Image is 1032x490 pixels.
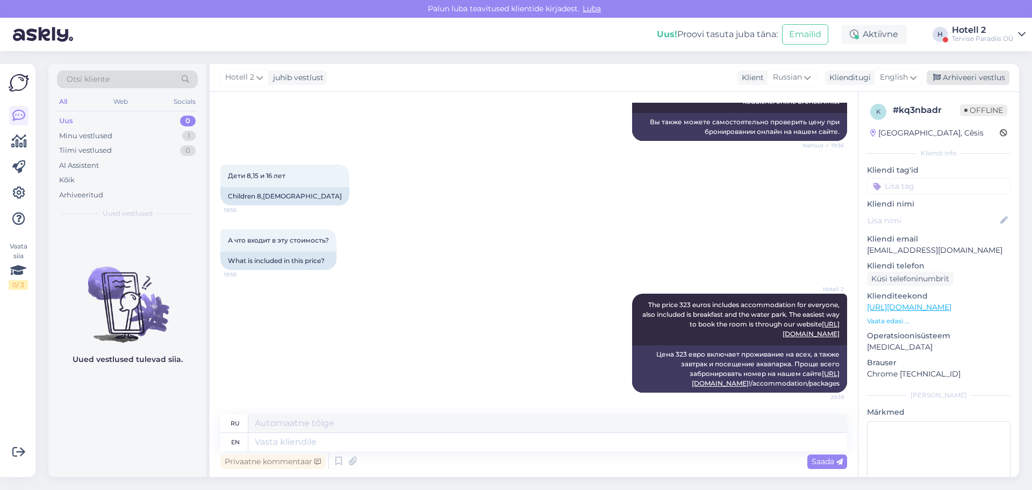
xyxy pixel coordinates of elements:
div: 1 [182,131,196,141]
img: Askly Logo [9,73,29,93]
p: [EMAIL_ADDRESS][DOMAIN_NAME] [867,245,1010,256]
div: Цена 323 евро включает проживание на всех, а также завтрак и посещение аквапарка. Проще всего заб... [632,345,847,393]
div: Socials [171,95,198,109]
p: Vaata edasi ... [867,316,1010,326]
span: 19:56 [224,206,264,214]
span: Otsi kliente [67,74,110,85]
div: Tiimi vestlused [59,145,112,156]
img: No chats [48,247,206,344]
div: Uus [59,116,73,126]
span: The price 323 euros includes accommodation for everyone, also included is breakfast and the water... [642,301,841,338]
div: All [57,95,69,109]
div: Tervise Paradiis OÜ [952,34,1014,43]
div: AI Assistent [59,160,99,171]
p: Operatsioonisüsteem [867,330,1010,342]
span: Saada [812,457,843,466]
div: Вы также можете самостоятельно проверить цену при бронировании онлайн на нашем сайте. [632,113,847,141]
div: Küsi telefoninumbrit [867,272,954,286]
div: Klient [737,72,764,83]
div: What is included in this price? [220,252,336,270]
span: 20:19 [804,393,844,401]
p: Uued vestlused tulevad siia. [73,354,183,365]
span: Uued vestlused [103,209,153,218]
p: Märkmed [867,407,1010,418]
div: # kq3nbadr [893,104,960,117]
div: Arhiveeritud [59,190,103,201]
span: Russian [773,72,802,83]
div: Proovi tasuta juba täna: [657,28,778,41]
div: Privaatne kommentaar [220,455,325,469]
span: k [876,108,881,116]
button: Emailid [782,24,828,45]
a: Hotell 2Tervise Paradiis OÜ [952,26,1026,43]
p: Klienditeekond [867,290,1010,302]
div: 0 [180,145,196,156]
div: [PERSON_NAME] [867,390,1010,400]
div: Aktiivne [841,25,907,44]
div: Klienditugi [825,72,871,83]
p: Chrome [TECHNICAL_ID] [867,368,1010,380]
b: Uus! [657,29,677,39]
div: Minu vestlused [59,131,112,141]
input: Lisa tag [867,178,1010,194]
p: Kliendi telefon [867,260,1010,272]
div: Kliendi info [867,148,1010,158]
span: Дети 8,15 и 16 лет [228,172,285,180]
p: Kliendi email [867,233,1010,245]
a: [URL][DOMAIN_NAME] [867,302,951,312]
p: [MEDICAL_DATA] [867,342,1010,353]
div: ru [231,414,240,432]
p: Brauser [867,357,1010,368]
span: Luba [579,4,604,13]
span: Nähtud ✓ 19:36 [802,141,844,150]
span: English [880,72,908,83]
input: Lisa nimi [868,215,998,226]
div: 0 / 3 [9,280,28,290]
div: Children 8,[DEMOGRAPHIC_DATA] [220,187,349,205]
div: Web [111,95,130,109]
div: [GEOGRAPHIC_DATA], Cēsis [870,127,984,139]
div: Hotell 2 [952,26,1014,34]
span: 19:56 [224,271,264,279]
span: Hotell 2 [804,285,844,293]
div: H [933,27,948,42]
div: Arhiveeri vestlus [927,70,1009,85]
span: А что входит в эту стоимость? [228,236,329,244]
span: Offline [960,104,1007,116]
div: juhib vestlust [269,72,324,83]
div: Kõik [59,175,75,186]
span: Hotell 2 [225,72,254,83]
div: en [231,433,240,451]
p: Kliendi tag'id [867,165,1010,176]
div: 0 [180,116,196,126]
p: Kliendi nimi [867,198,1010,210]
div: Vaata siia [9,242,28,290]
